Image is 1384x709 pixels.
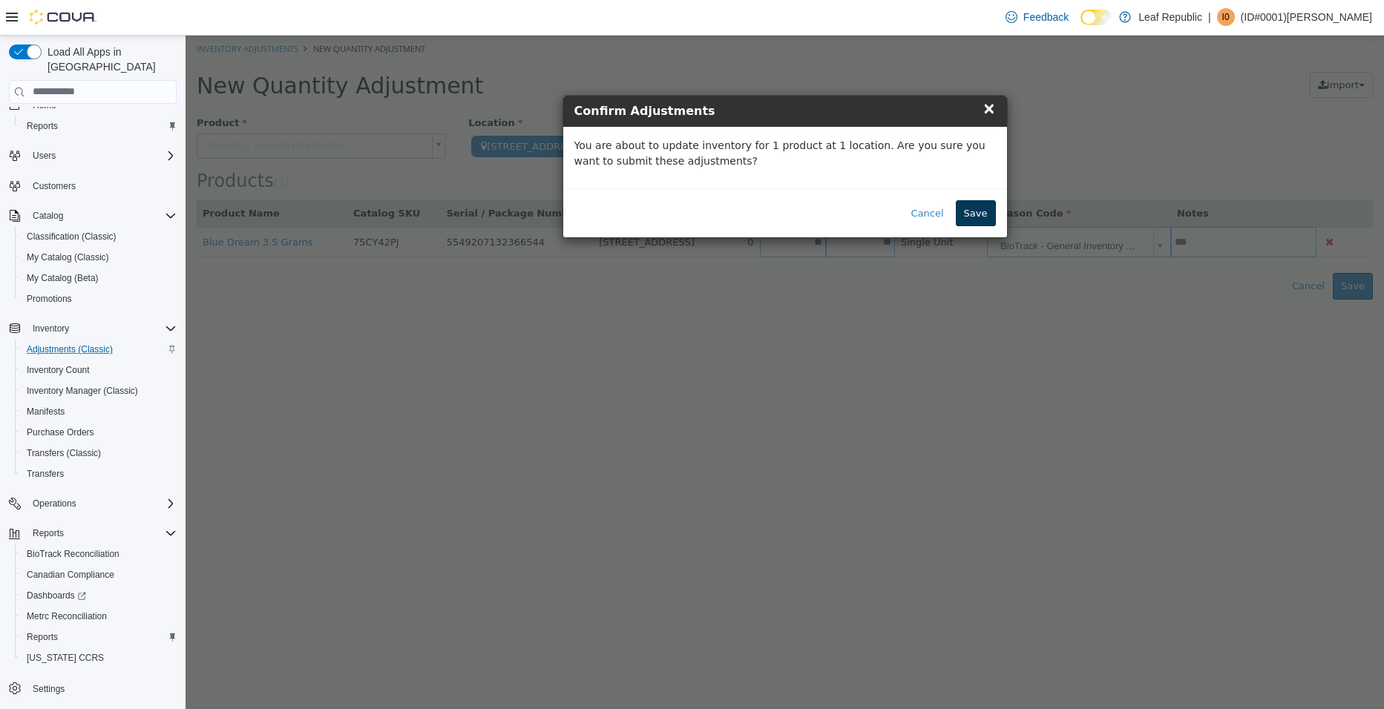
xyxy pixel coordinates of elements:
button: Cancel [718,165,767,191]
span: Transfers [21,465,177,483]
span: Transfers (Classic) [21,444,177,462]
a: Manifests [21,403,70,421]
span: Inventory Count [21,361,177,379]
span: Feedback [1023,10,1069,24]
img: Cova [30,10,96,24]
a: Purchase Orders [21,423,100,441]
span: Manifests [21,403,177,421]
span: Dark Mode [1080,25,1081,26]
a: Transfers (Classic) [21,444,107,462]
input: Dark Mode [1080,10,1112,25]
span: Settings [33,683,65,695]
button: Classification (Classic) [15,226,183,247]
span: Metrc Reconciliation [27,610,107,622]
button: Inventory Count [15,360,183,380]
span: Adjustments (Classic) [21,340,177,358]
button: Catalog [3,205,183,226]
span: My Catalog (Classic) [21,248,177,266]
button: My Catalog (Classic) [15,247,183,268]
a: Adjustments (Classic) [21,340,119,358]
a: [US_STATE] CCRS [21,649,110,667]
span: Reports [21,117,177,135]
span: Dashboards [21,587,177,604]
span: Users [33,150,56,162]
a: BioTrack Reconciliation [21,545,125,563]
span: Promotions [21,290,177,308]
button: Manifests [15,401,183,422]
span: Customers [27,177,177,195]
span: Reports [21,628,177,646]
span: Washington CCRS [21,649,177,667]
span: Users [27,147,177,165]
a: My Catalog (Classic) [21,248,115,266]
span: Promotions [27,293,72,305]
h4: Confirm Adjustments [389,67,810,85]
button: Settings [3,677,183,699]
a: Feedback [1000,2,1075,32]
button: Operations [3,493,183,514]
button: Purchase Orders [15,422,183,443]
a: Transfers [21,465,70,483]
a: Promotions [21,290,78,308]
span: Catalog [27,207,177,225]
p: You are about to update inventory for 1 product at 1 location. Are you sure you want to submit th... [389,102,810,133]
span: Reports [27,120,58,132]
span: Transfers [27,468,64,480]
span: Adjustments (Classic) [27,343,113,355]
a: Settings [27,680,70,698]
span: Inventory [33,323,69,334]
span: BioTrack Reconciliation [27,548,119,560]
button: Reports [15,627,183,647]
span: Canadian Compliance [21,566,177,584]
p: Leaf Republic [1138,8,1202,26]
a: Dashboards [15,585,183,606]
span: My Catalog (Beta) [21,269,177,287]
a: Dashboards [21,587,92,604]
a: Reports [21,117,64,135]
button: Inventory [27,320,75,337]
button: Inventory Manager (Classic) [15,380,183,401]
p: | [1208,8,1211,26]
button: Transfers [15,464,183,484]
span: Reports [33,527,64,539]
button: Promotions [15,288,183,309]
button: Reports [27,524,70,542]
span: Classification (Classic) [21,228,177,245]
span: Reports [27,631,58,643]
button: My Catalog (Beta) [15,268,183,288]
a: Inventory Count [21,361,96,379]
a: My Catalog (Beta) [21,269,105,287]
button: Reports [3,523,183,544]
span: Inventory Manager (Classic) [27,385,138,397]
span: Transfers (Classic) [27,447,101,459]
a: Reports [21,628,64,646]
button: BioTrack Reconciliation [15,544,183,564]
button: Users [27,147,62,165]
span: Settings [27,679,177,697]
span: Purchase Orders [27,426,94,438]
span: Manifests [27,406,65,418]
span: My Catalog (Classic) [27,251,109,263]
span: Reports [27,524,177,542]
button: Catalog [27,207,69,225]
span: Classification (Classic) [27,231,117,243]
p: (ID#0001)[PERSON_NAME] [1241,8,1372,26]
span: Inventory Manager (Classic) [21,382,177,400]
button: Canadian Compliance [15,564,183,585]
button: Inventory [3,318,183,339]
a: Inventory Manager (Classic) [21,382,144,400]
span: [US_STATE] CCRS [27,652,104,664]
span: Catalog [33,210,63,222]
span: I0 [1222,8,1230,26]
a: Canadian Compliance [21,566,120,584]
span: Inventory [27,320,177,337]
span: Dashboards [27,590,86,601]
span: Load All Apps in [GEOGRAPHIC_DATA] [42,44,177,74]
a: Classification (Classic) [21,228,122,245]
span: Canadian Compliance [27,569,114,581]
span: Customers [33,180,76,192]
button: Transfers (Classic) [15,443,183,464]
button: Users [3,145,183,166]
button: Reports [15,116,183,136]
span: Operations [27,495,177,512]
